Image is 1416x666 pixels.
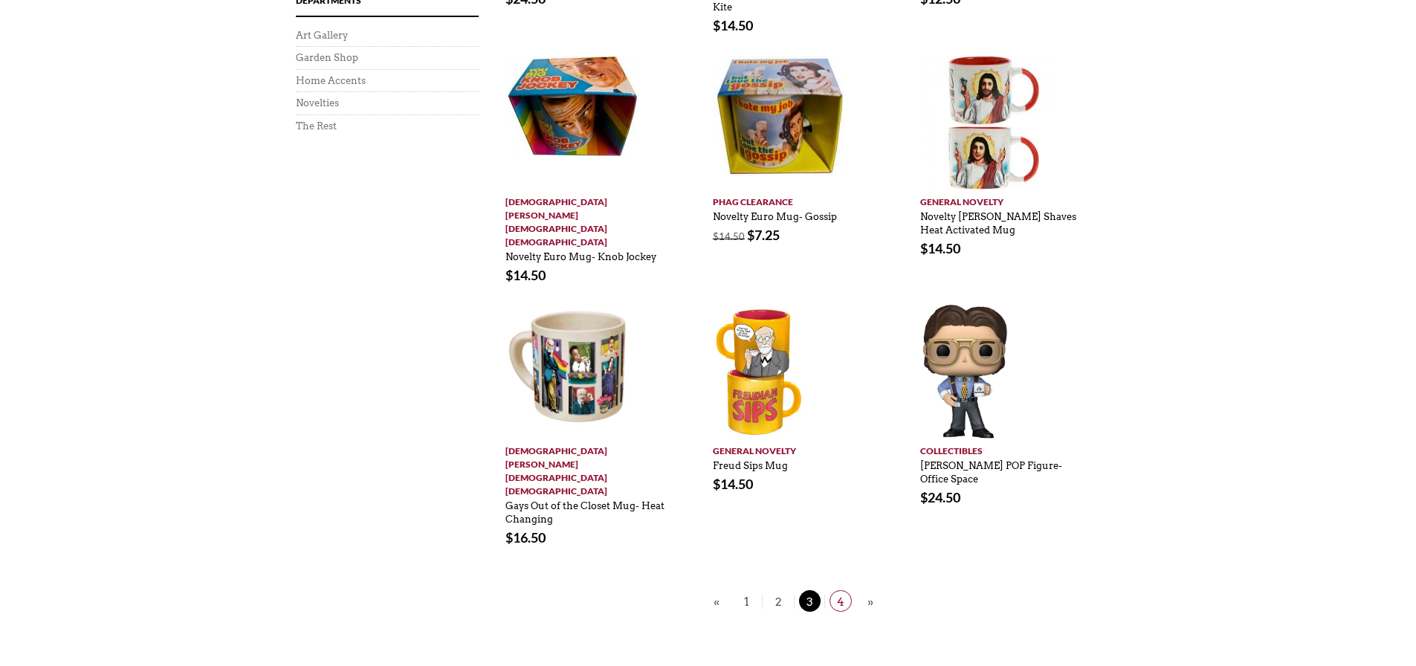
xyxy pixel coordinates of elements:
span: $ [713,17,720,33]
a: [DEMOGRAPHIC_DATA][PERSON_NAME][DEMOGRAPHIC_DATA][DEMOGRAPHIC_DATA] [505,439,667,498]
a: Novelties [296,97,339,109]
bdi: 7.25 [747,227,780,243]
span: 2 [767,590,789,612]
span: 4 [830,590,852,612]
span: $ [505,529,513,546]
span: $ [505,267,513,283]
a: 2 [762,595,794,609]
bdi: 14.50 [920,240,960,256]
a: PHAG Clearance [713,190,874,209]
a: The Rest [296,120,337,132]
a: Freud Sips Mug [713,453,788,472]
a: Novelty [PERSON_NAME] Shaves Heat Activated Mug [920,204,1076,236]
span: $ [920,240,928,256]
a: Collectibles [920,439,1082,458]
a: Home Accents [296,75,366,86]
bdi: 24.50 [920,489,960,505]
a: Novelty Euro Mug- Knob Jockey [505,244,656,263]
bdi: 14.50 [713,17,753,33]
a: « [710,592,723,611]
a: 4 [824,595,856,609]
bdi: 14.50 [505,267,546,283]
a: Gays Out of the Closet Mug- Heat Changing [505,493,665,526]
span: $ [713,476,720,492]
bdi: 16.50 [505,529,546,546]
span: 3 [799,590,821,612]
a: [PERSON_NAME] POP Figure- Office Space [920,453,1062,485]
a: [DEMOGRAPHIC_DATA][PERSON_NAME][DEMOGRAPHIC_DATA][DEMOGRAPHIC_DATA] [505,190,667,249]
a: 1 [731,595,762,609]
span: 1 [735,590,757,612]
span: $ [747,227,754,243]
bdi: 14.50 [713,230,745,242]
a: » [864,592,877,611]
a: General Novelty [920,190,1082,209]
bdi: 14.50 [713,476,753,492]
a: Art Gallery [296,30,348,41]
span: $ [713,230,719,242]
a: Novelty Euro Mug- Gossip [713,204,837,223]
a: General Novelty [713,439,874,458]
a: Garden Shop [296,52,358,63]
span: $ [920,489,928,505]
